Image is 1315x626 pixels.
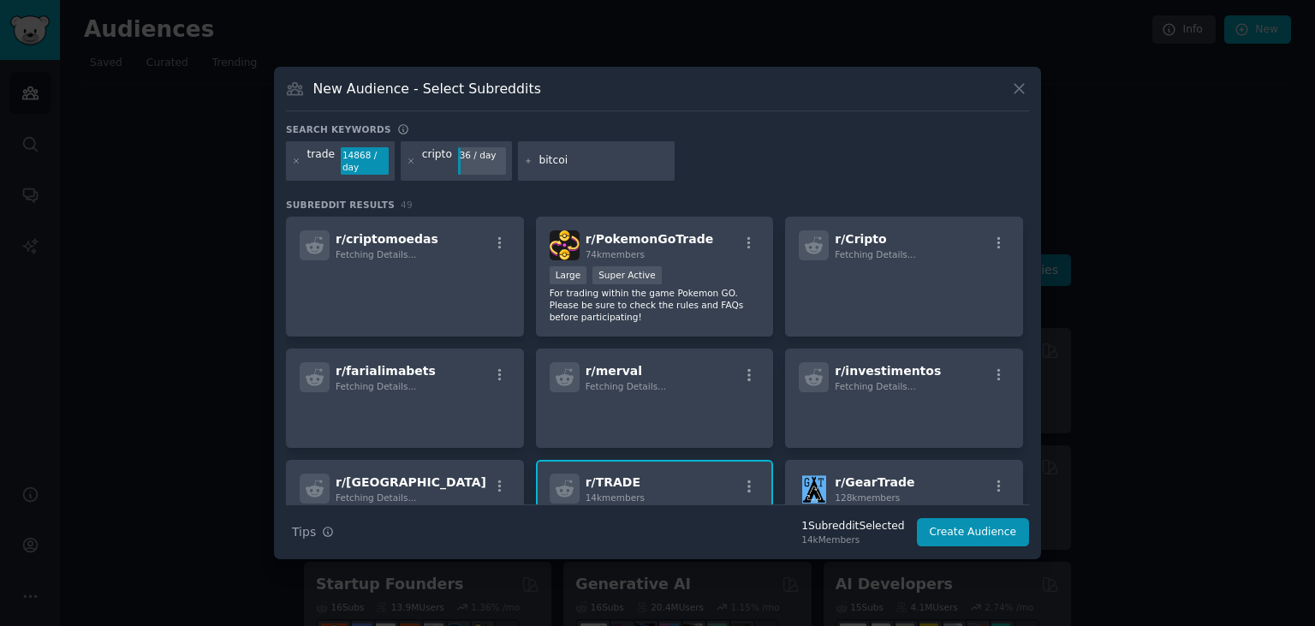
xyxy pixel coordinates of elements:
[336,475,486,489] span: r/ [GEOGRAPHIC_DATA]
[550,230,580,260] img: PokemonGoTrade
[336,492,416,503] span: Fetching Details...
[592,266,662,284] div: Super Active
[835,364,941,378] span: r/ investimentos
[835,232,886,246] span: r/ Cripto
[586,475,640,489] span: r/ TRADE
[586,492,645,503] span: 14k members
[336,381,416,391] span: Fetching Details...
[586,364,642,378] span: r/ merval
[550,287,760,323] p: For trading within the game Pokemon GO. Please be sure to check the rules and FAQs before partici...
[286,123,391,135] h3: Search keywords
[835,381,915,391] span: Fetching Details...
[336,232,438,246] span: r/ criptomoedas
[801,534,904,546] div: 14k Members
[307,147,336,175] div: trade
[401,200,413,210] span: 49
[586,232,714,246] span: r/ PokemonGoTrade
[538,153,669,169] input: New Keyword
[313,80,541,98] h3: New Audience - Select Subreddits
[586,249,645,259] span: 74k members
[550,266,587,284] div: Large
[336,364,436,378] span: r/ farialimabets
[422,147,452,175] div: cripto
[586,381,666,391] span: Fetching Details...
[799,474,829,504] img: GearTrade
[286,199,395,211] span: Subreddit Results
[917,518,1030,547] button: Create Audience
[801,519,904,534] div: 1 Subreddit Selected
[286,517,340,547] button: Tips
[835,475,914,489] span: r/ GearTrade
[835,249,915,259] span: Fetching Details...
[341,147,389,175] div: 14868 / day
[292,523,316,541] span: Tips
[835,492,900,503] span: 128k members
[336,249,416,259] span: Fetching Details...
[458,147,506,163] div: 36 / day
